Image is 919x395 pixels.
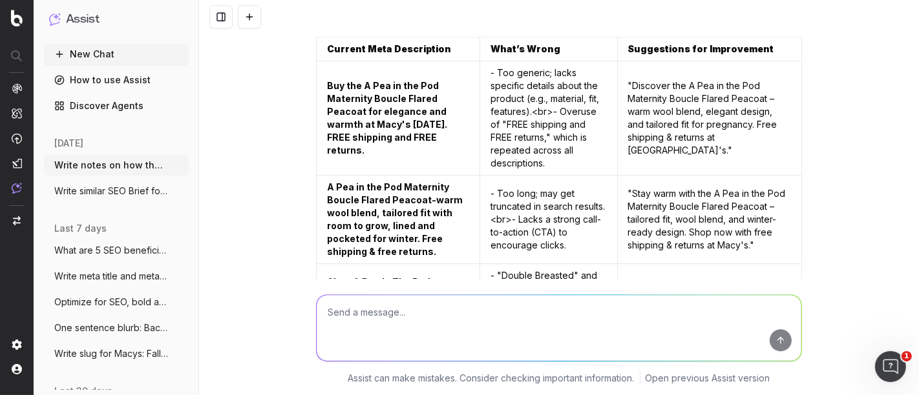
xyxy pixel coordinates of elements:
img: Studio [12,158,22,168]
a: Open previous Assist version [646,372,770,385]
a: Discover Agents [44,96,189,116]
button: Write notes on how these meta titles and [44,155,189,176]
strong: What’s Wrong [491,43,560,54]
span: [DATE] [54,137,83,150]
span: Optimize for SEO, bold any changes made: [54,296,168,309]
td: "Shop the A Pea in the Pod Maternity Peacoat – double-breasted design, textured fabric, and gold ... [617,264,801,378]
iframe: Intercom live chat [875,351,906,382]
button: What are 5 SEO beneficial blog post topi [44,240,189,261]
h1: Assist [66,10,100,28]
button: Write meta title and meta descrion for K [44,266,189,287]
img: Assist [49,13,61,25]
img: Analytics [12,83,22,94]
p: Assist can make mistakes. Consider checking important information. [348,372,635,385]
span: Write slug for Macys: Fall Entryway Deco [54,347,168,360]
td: "Discover the A Pea in the Pod Maternity Boucle Flared Peacoat – warm wool blend, elegant design,... [617,61,801,176]
button: One sentence blurb: Back-to-School Morni [44,318,189,338]
td: - Too long; may get truncated in search results. <br> - Lacks a strong call-to-action (CTA) to en... [480,176,617,264]
td: - Too generic; lacks specific details about the product (e.g., material, fit, features). <br> - O... [480,61,617,176]
td: "Stay warm with the A Pea in the Pod Maternity Boucle Flared Peacoat – tailored fit, wool blend, ... [617,176,801,264]
button: Write similar SEO Brief for SEO Briefs: [44,181,189,201]
span: last 7 days [54,222,107,235]
span: Write notes on how these meta titles and [54,159,168,172]
span: What are 5 SEO beneficial blog post topi [54,244,168,257]
img: My account [12,364,22,374]
span: Write meta title and meta descrion for K [54,270,168,283]
span: One sentence blurb: Back-to-School Morni [54,321,168,334]
button: Write slug for Macys: Fall Entryway Deco [44,343,189,364]
button: New Chat [44,44,189,65]
img: Assist [12,183,22,194]
img: Setting [12,339,22,350]
button: Assist [49,10,184,28]
strong: Suggestions for Improvement [628,43,774,54]
strong: Current Meta Description [327,43,451,54]
span: Write similar SEO Brief for SEO Briefs: [54,185,168,197]
img: Intelligence [12,108,22,119]
a: How to use Assist [44,70,189,90]
button: Optimize for SEO, bold any changes made: [44,292,189,312]
strong: Buy the A Pea in the Pod Maternity Boucle Flared Peacoat for elegance and warmth at Macy's [DATE]... [327,80,449,156]
strong: A Pea in the Pod Maternity Boucle Flared Peacoat-warm wool blend, tailored fit with room to grow,... [327,181,465,257]
strong: Shop A Pea In The Pod Maternity Peacoat with Double Breasted at [DOMAIN_NAME]. Textured Fabric wi... [327,276,456,365]
img: Switch project [13,216,21,225]
td: - "Double Breasted" and "Gold Button Closure" are mentioned but not tied to benefits (e.g., styli... [480,264,617,378]
img: Botify logo [11,10,23,26]
span: 1 [902,351,912,361]
img: Activation [12,133,22,144]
